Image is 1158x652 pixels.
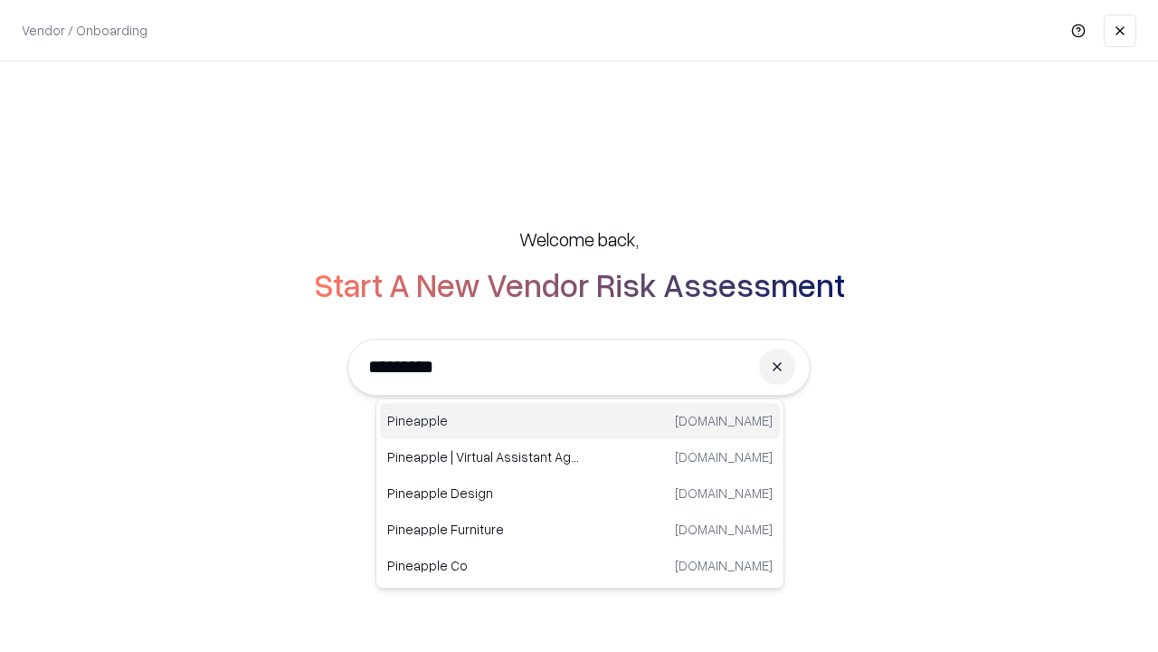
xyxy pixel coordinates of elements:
p: [DOMAIN_NAME] [675,484,773,503]
p: Pineapple Co [387,556,580,575]
p: Pineapple Design [387,484,580,503]
p: Pineapple | Virtual Assistant Agency [387,447,580,466]
p: Pineapple Furniture [387,520,580,539]
h5: Welcome back, [519,226,639,252]
p: [DOMAIN_NAME] [675,447,773,466]
p: [DOMAIN_NAME] [675,411,773,430]
p: [DOMAIN_NAME] [675,556,773,575]
p: Vendor / Onboarding [22,21,147,40]
p: [DOMAIN_NAME] [675,520,773,539]
p: Pineapple [387,411,580,430]
h2: Start A New Vendor Risk Assessment [314,266,845,302]
div: Suggestions [375,398,784,589]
